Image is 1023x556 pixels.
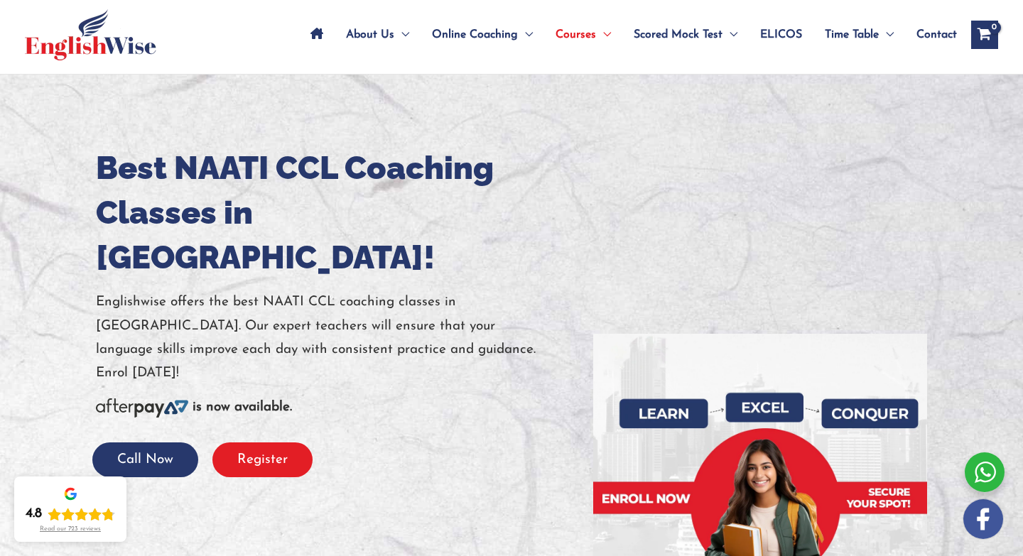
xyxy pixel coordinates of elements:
a: Scored Mock TestMenu Toggle [622,10,749,60]
nav: Site Navigation: Main Menu [299,10,957,60]
img: cropped-ew-logo [25,9,156,60]
div: 4.8 [26,506,42,523]
a: About UsMenu Toggle [335,10,421,60]
a: CoursesMenu Toggle [544,10,622,60]
img: Afterpay-Logo [96,398,188,418]
div: Rating: 4.8 out of 5 [26,506,115,523]
a: ELICOS [749,10,813,60]
a: Time TableMenu Toggle [813,10,905,60]
button: Call Now [92,442,198,477]
span: About Us [346,10,394,60]
span: Scored Mock Test [634,10,722,60]
button: Register [212,442,313,477]
p: Englishwise offers the best NAATI CCL coaching classes in [GEOGRAPHIC_DATA]. Our expert teachers ... [96,290,572,385]
a: Call Now [92,453,198,467]
a: Register [212,453,313,467]
span: ELICOS [760,10,802,60]
h1: Best NAATI CCL Coaching Classes in [GEOGRAPHIC_DATA]! [96,146,572,280]
span: Menu Toggle [879,10,894,60]
span: Time Table [825,10,879,60]
span: Menu Toggle [596,10,611,60]
a: Contact [905,10,957,60]
a: View Shopping Cart, empty [971,21,998,49]
div: Read our 723 reviews [40,525,101,533]
span: Contact [916,10,957,60]
b: is now available. [193,400,292,414]
span: Online Coaching [432,10,518,60]
img: white-facebook.png [963,499,1003,539]
span: Menu Toggle [722,10,737,60]
span: Menu Toggle [394,10,409,60]
span: Courses [556,10,596,60]
a: Online CoachingMenu Toggle [421,10,544,60]
span: Menu Toggle [518,10,533,60]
